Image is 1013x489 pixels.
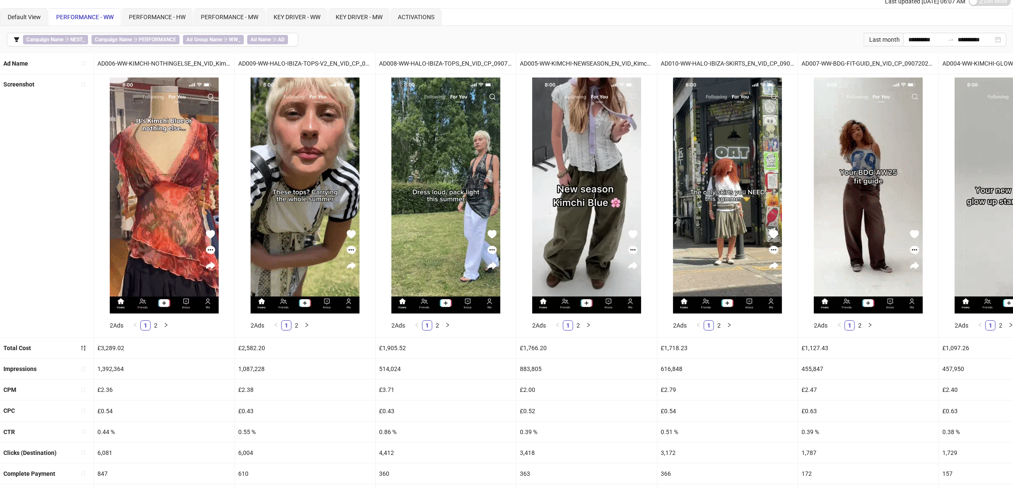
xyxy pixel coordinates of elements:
[657,463,798,484] div: 366
[412,320,422,331] li: Previous Page
[985,320,996,331] li: 1
[714,321,724,330] a: 2
[996,321,1005,330] a: 2
[186,37,222,43] b: Ad Group Name
[80,408,86,414] span: sort-ascending
[657,443,798,463] div: 3,172
[151,321,160,330] a: 2
[845,320,855,331] li: 1
[274,322,279,328] span: left
[422,321,432,330] a: 1
[291,320,302,331] li: 2
[657,338,798,358] div: £1,718.23
[94,400,234,421] div: £0.54
[14,37,20,43] span: filter
[235,463,375,484] div: 610
[271,320,281,331] button: left
[975,320,985,331] li: Previous Page
[161,320,171,331] button: right
[141,321,150,330] a: 1
[151,320,161,331] li: 2
[433,321,442,330] a: 2
[3,386,16,393] b: CPM
[657,380,798,400] div: £2.79
[798,53,939,74] div: AD007-WW-BDG-FIT-GUID_EN_VID_CP_09072025_F_CC_SC1_None_WW
[432,320,442,331] li: 2
[3,81,34,88] b: Screenshot
[714,320,724,331] li: 2
[516,400,657,421] div: £0.52
[696,322,701,328] span: left
[704,320,714,331] li: 1
[235,400,375,421] div: £0.43
[864,33,903,46] div: Last month
[80,81,86,87] span: sort-ascending
[553,320,563,331] button: left
[163,322,168,328] span: right
[798,380,939,400] div: £2.47
[673,78,782,314] img: Screenshot 1837180575077474
[251,37,271,43] b: Ad Name
[94,53,234,74] div: AD006-WW-KIMCHI-NOTHINGELSE_EN_VID_Kimchi_CP_8072027_F_CC_SC1_None_WW_
[376,422,516,442] div: 0.86 %
[583,320,594,331] li: Next Page
[583,320,594,331] button: right
[130,320,140,331] button: left
[657,400,798,421] div: £0.54
[516,422,657,442] div: 0.39 %
[798,422,939,442] div: 0.39 %
[955,322,968,329] span: 2 Ads
[302,320,312,331] li: Next Page
[724,320,734,331] button: right
[673,322,687,329] span: 2 Ads
[442,320,453,331] button: right
[235,443,375,463] div: 6,004
[133,322,138,328] span: left
[56,14,114,20] span: PERFORMANCE - WW
[80,60,86,66] span: sort-ascending
[229,37,240,43] b: WW_
[516,338,657,358] div: £1,766.20
[130,320,140,331] li: Previous Page
[235,359,375,379] div: 1,087,228
[553,320,563,331] li: Previous Page
[532,78,641,314] img: Screenshot 1837174494710786
[798,400,939,421] div: £0.63
[7,33,298,46] button: Campaign Name ∋ NEST_Campaign Name ∋ PERFORMANCEAd Group Name ∋ WW_Ad Name ∋ AD
[516,380,657,400] div: £2.00
[996,320,1006,331] li: 2
[391,322,405,329] span: 2 Ads
[70,37,85,43] b: NEST_
[140,320,151,331] li: 1
[563,321,573,330] a: 1
[139,37,176,43] b: PERFORMANCE
[247,35,288,44] span: ∋
[95,37,132,43] b: Campaign Name
[282,321,291,330] a: 1
[376,380,516,400] div: £3.71
[986,321,995,330] a: 1
[391,78,500,314] img: Screenshot 1837177512656946
[183,35,244,44] span: ∋
[865,320,875,331] li: Next Page
[516,53,657,74] div: AD005-WW-KIMCHI-NEWSEASON_EN_VID_Kimchi_CP_8072026_F_CC_SC1_None_WW_
[834,320,845,331] li: Previous Page
[80,470,86,476] span: sort-ascending
[80,387,86,393] span: sort-ascending
[94,380,234,400] div: £2.36
[855,321,865,330] a: 2
[865,320,875,331] button: right
[814,78,923,314] img: Screenshot 1837175632357394
[302,320,312,331] button: right
[798,338,939,358] div: £1,127.43
[532,322,546,329] span: 2 Ads
[3,365,37,372] b: Impressions
[94,359,234,379] div: 1,392,364
[727,322,732,328] span: right
[235,380,375,400] div: £2.38
[271,320,281,331] li: Previous Page
[798,443,939,463] div: 1,787
[3,407,15,414] b: CPC
[129,14,185,20] span: PERFORMANCE - HW
[94,338,234,358] div: £3,289.02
